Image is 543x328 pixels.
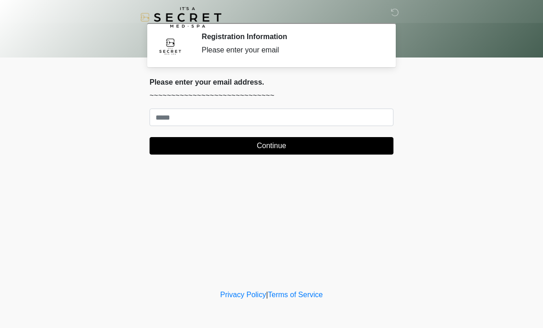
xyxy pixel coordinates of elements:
div: Please enter your email [202,45,380,56]
p: ~~~~~~~~~~~~~~~~~~~~~~~~~~~~~ [150,90,393,101]
h2: Please enter your email address. [150,78,393,86]
a: | [266,291,268,299]
button: Continue [150,137,393,155]
h2: Registration Information [202,32,380,41]
a: Terms of Service [268,291,323,299]
img: Agent Avatar [156,32,184,60]
a: Privacy Policy [220,291,266,299]
img: It's A Secret Med Spa Logo [140,7,221,28]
